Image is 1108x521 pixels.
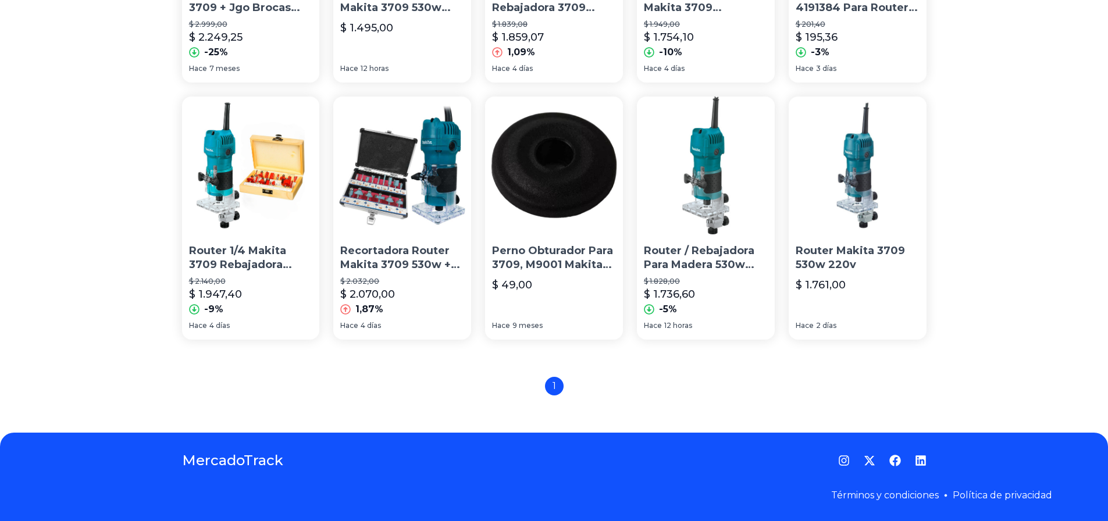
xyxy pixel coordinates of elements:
p: $ 2.032,00 [340,277,464,286]
p: $ 2.140,00 [189,277,313,286]
span: Hace [340,321,358,330]
span: 7 meses [209,64,240,73]
img: Router Makita 3709 530w 220v [789,97,927,234]
span: Hace [796,64,814,73]
span: Hace [796,321,814,330]
p: $ 1.859,07 [492,29,544,45]
span: Hace [340,64,358,73]
p: $ 2.070,00 [340,286,395,302]
p: $ 1.736,60 [644,286,695,302]
p: Router Makita 3709 530w 220v [796,244,920,273]
a: MercadoTrack [182,451,283,470]
span: 2 días [816,321,836,330]
a: Instagram [838,455,850,466]
span: 4 días [209,321,230,330]
img: Router 1/4 Makita 3709 Rebajadora Fresadora+set De 15 Brocas [182,97,320,234]
span: 4 días [361,321,381,330]
a: Twitter [864,455,875,466]
p: $ 201,40 [796,20,920,29]
p: $ 1.949,00 [644,20,768,29]
p: Router 1/4 Makita 3709 Rebajadora Fresadora+set De 15 Brocas [189,244,313,273]
img: Perno Obturador Para 3709, M9001 Makita 4191334 [485,97,623,234]
p: $ 2.999,00 [189,20,313,29]
p: $ 195,36 [796,29,838,45]
p: $ 49,00 [492,277,532,293]
span: Hace [492,64,510,73]
p: -3% [811,45,829,59]
a: Política de privacidad [953,490,1052,501]
p: $ 1.839,08 [492,20,616,29]
p: 1,87% [355,302,383,316]
p: -25% [204,45,228,59]
p: $ 1.754,10 [644,29,694,45]
p: 1,09% [507,45,535,59]
a: LinkedIn [915,455,927,466]
p: Recortadora Router Makita 3709 530w + Juego Brocas [340,244,464,273]
a: Recortadora Router Makita 3709 530w + Juego BrocasRecortadora Router Makita 3709 530w + Juego Bro... [333,97,471,340]
span: Hace [644,321,662,330]
p: Router / Rebajadora Para Madera 530w Makita 3709 [644,244,768,273]
p: Perno Obturador Para 3709, M9001 Makita 4191334 [492,244,616,273]
p: $ 1.761,00 [796,277,846,293]
span: 4 días [664,64,685,73]
p: $ 2.249,25 [189,29,243,45]
span: Hace [189,64,207,73]
span: 12 horas [664,321,692,330]
a: Router / Rebajadora Para Madera 530w Makita 3709Router / Rebajadora Para Madera 530w Makita 3709$... [637,97,775,340]
a: Perno Obturador Para 3709, M9001 Makita 4191334Perno Obturador Para 3709, M9001 Makita 4191334$ 4... [485,97,623,340]
p: -9% [204,302,223,316]
span: Hace [492,321,510,330]
p: $ 1.828,00 [644,277,768,286]
span: 12 horas [361,64,389,73]
p: -10% [659,45,682,59]
a: Términos y condiciones [831,490,939,501]
span: 3 días [816,64,836,73]
span: 9 meses [512,321,543,330]
span: 4 días [512,64,533,73]
p: $ 1.947,40 [189,286,242,302]
a: Facebook [889,455,901,466]
a: Router 1/4 Makita 3709 Rebajadora Fresadora+set De 15 BrocasRouter 1/4 Makita 3709 Rebajadora Fre... [182,97,320,340]
p: -5% [659,302,677,316]
a: Router Makita 3709 530w 220vRouter Makita 3709 530w 220v$ 1.761,00Hace2 días [789,97,927,340]
span: Hace [644,64,662,73]
span: Hace [189,321,207,330]
p: $ 1.495,00 [340,20,393,36]
img: Router / Rebajadora Para Madera 530w Makita 3709 [637,97,775,234]
img: Recortadora Router Makita 3709 530w + Juego Brocas [333,97,471,234]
